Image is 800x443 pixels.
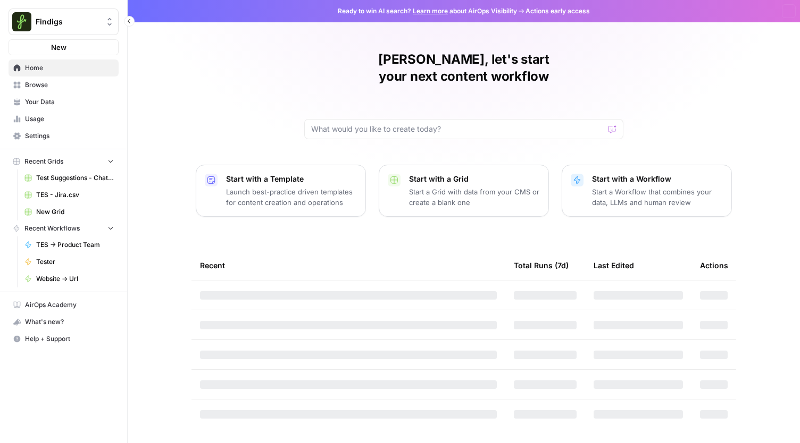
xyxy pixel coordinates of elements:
[311,124,604,134] input: What would you like to create today?
[24,224,80,233] span: Recent Workflows
[700,251,728,280] div: Actions
[9,8,119,35] button: Workspace: Findigs
[25,63,114,73] span: Home
[9,110,119,127] a: Usage
[25,334,114,344] span: Help + Support
[36,257,114,267] span: Tester
[9,59,119,76] a: Home
[36,16,100,27] span: Findigs
[25,131,114,141] span: Settings
[25,97,114,107] span: Your Data
[20,169,119,186] a: Test Suggestions - Chat Bots - Test Script (1).csv
[9,314,118,330] div: What's new?
[36,207,114,217] span: New Grid
[413,7,448,15] a: Learn more
[226,174,357,184] p: Start with a Template
[9,76,119,93] a: Browse
[526,6,590,16] span: Actions early access
[562,165,732,217] button: Start with a WorkflowStart a Workflow that combines your data, LLMs and human review
[51,42,66,53] span: New
[9,154,119,169] button: Recent Grids
[226,186,357,208] p: Launch best-practice driven templates for content creation and operations
[9,39,119,55] button: New
[409,174,540,184] p: Start with a Grid
[36,173,114,183] span: Test Suggestions - Chat Bots - Test Script (1).csv
[592,186,723,208] p: Start a Workflow that combines your data, LLMs and human review
[36,274,114,284] span: Website -> Url
[20,236,119,253] a: TES -> Product Team
[514,251,569,280] div: Total Runs (7d)
[20,186,119,203] a: TES - Jira.csv
[338,6,517,16] span: Ready to win AI search? about AirOps Visibility
[36,240,114,250] span: TES -> Product Team
[9,330,119,347] button: Help + Support
[9,93,119,110] a: Your Data
[196,165,366,217] button: Start with a TemplateLaunch best-practice driven templates for content creation and operations
[9,296,119,313] a: AirOps Academy
[20,253,119,270] a: Tester
[200,251,497,280] div: Recent
[20,203,119,220] a: New Grid
[379,165,549,217] button: Start with a GridStart a Grid with data from your CMS or create a blank one
[25,114,114,124] span: Usage
[24,157,63,166] span: Recent Grids
[409,186,540,208] p: Start a Grid with data from your CMS or create a blank one
[9,127,119,144] a: Settings
[304,51,623,85] h1: [PERSON_NAME], let's start your next content workflow
[25,300,114,310] span: AirOps Academy
[36,190,114,200] span: TES - Jira.csv
[20,270,119,287] a: Website -> Url
[12,12,31,31] img: Findigs Logo
[9,220,119,236] button: Recent Workflows
[594,251,634,280] div: Last Edited
[25,80,114,90] span: Browse
[592,174,723,184] p: Start with a Workflow
[9,313,119,330] button: What's new?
